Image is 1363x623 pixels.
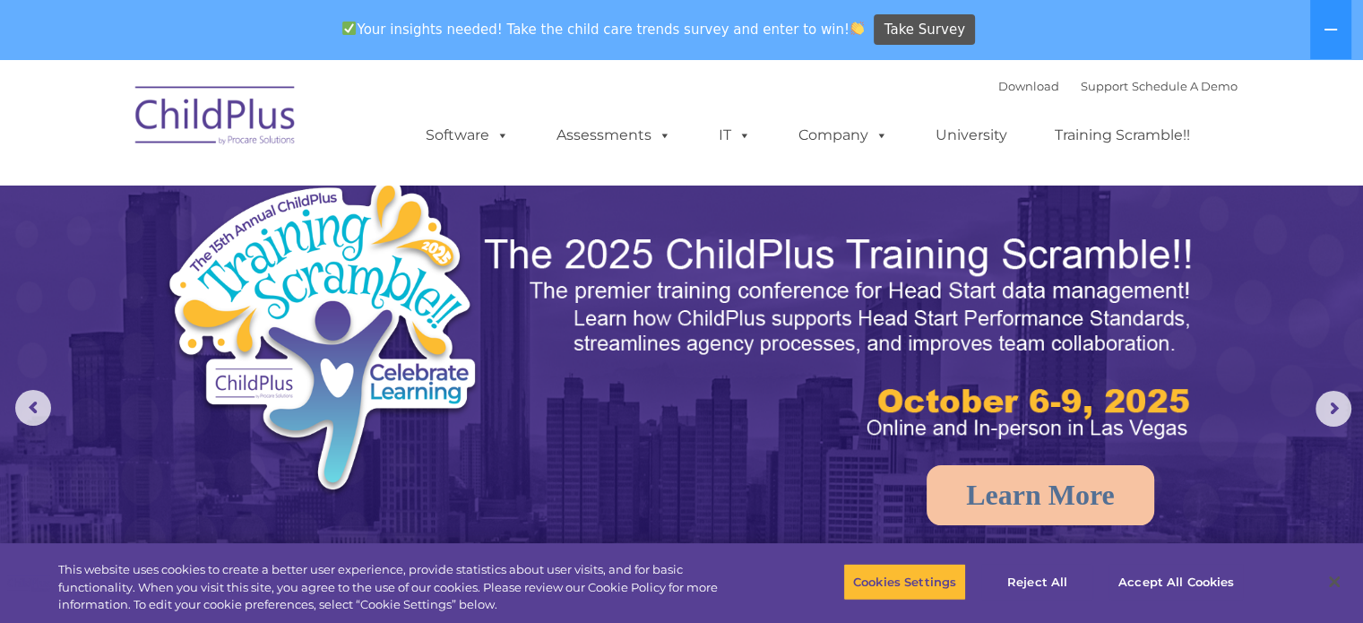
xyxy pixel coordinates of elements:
button: Accept All Cookies [1109,563,1244,601]
font: | [998,79,1238,93]
span: Phone number [249,192,325,205]
a: Download [998,79,1059,93]
a: Support [1081,79,1128,93]
button: Cookies Settings [843,563,966,601]
a: IT [701,117,769,153]
button: Close [1315,562,1354,601]
a: Company [781,117,906,153]
button: Reject All [981,563,1093,601]
a: Take Survey [874,14,975,46]
div: This website uses cookies to create a better user experience, provide statistics about user visit... [58,561,750,614]
a: Training Scramble!! [1037,117,1208,153]
a: University [918,117,1025,153]
img: 👏 [850,22,864,35]
a: Learn More [927,465,1154,525]
img: ChildPlus by Procare Solutions [126,74,306,163]
img: ✅ [342,22,356,35]
span: Your insights needed! Take the child care trends survey and enter to win! [335,12,872,47]
a: Software [408,117,527,153]
span: Take Survey [884,14,965,46]
a: Assessments [539,117,689,153]
a: Schedule A Demo [1132,79,1238,93]
span: Last name [249,118,304,132]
